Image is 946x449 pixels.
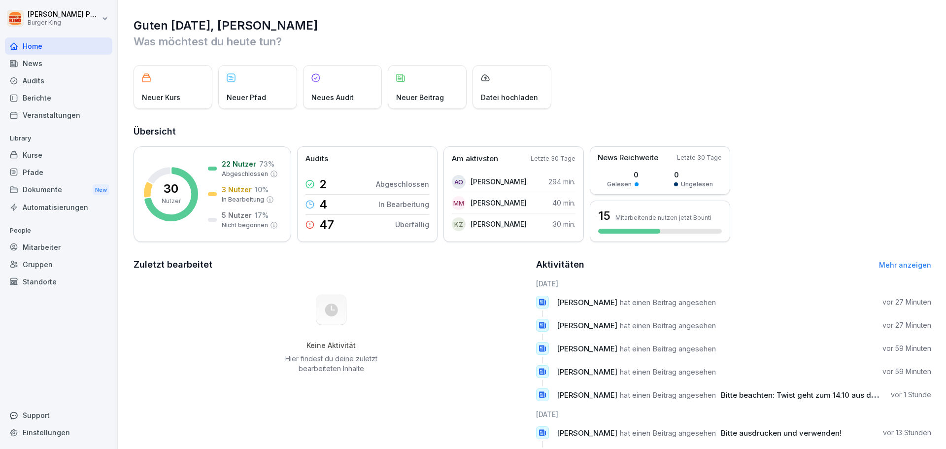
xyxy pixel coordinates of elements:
p: Überfällig [395,219,429,230]
h2: Übersicht [134,125,931,138]
a: Home [5,37,112,55]
span: hat einen Beitrag angesehen [620,298,716,307]
p: 47 [319,219,334,231]
p: vor 1 Stunde [891,390,931,400]
p: Neuer Pfad [227,92,266,103]
p: Mitarbeitende nutzen jetzt Bounti [615,214,711,221]
div: Support [5,407,112,424]
p: Hier findest du deine zuletzt bearbeiteten Inhalte [281,354,381,374]
a: DokumenteNew [5,181,112,199]
div: Dokumente [5,181,112,199]
span: hat einen Beitrag angesehen [620,321,716,330]
a: Pfade [5,164,112,181]
a: Mitarbeiter [5,239,112,256]
div: KZ [452,217,466,231]
p: 22 Nutzer [222,159,256,169]
p: Neues Audit [311,92,354,103]
a: Gruppen [5,256,112,273]
span: [PERSON_NAME] [557,344,617,353]
p: [PERSON_NAME] [471,219,527,229]
p: [PERSON_NAME] [471,176,527,187]
p: vor 27 Minuten [882,320,931,330]
span: [PERSON_NAME] [557,298,617,307]
p: 0 [607,170,639,180]
p: Gelesen [607,180,632,189]
a: Automatisierungen [5,199,112,216]
p: Library [5,131,112,146]
p: Nutzer [162,197,181,206]
p: 294 min. [548,176,575,187]
p: Am aktivsten [452,153,498,165]
a: Audits [5,72,112,89]
p: vor 59 Minuten [882,344,931,353]
span: hat einen Beitrag angesehen [620,428,716,438]
p: Letzte 30 Tage [677,153,722,162]
a: Kurse [5,146,112,164]
p: People [5,223,112,239]
h6: [DATE] [536,278,932,289]
p: 40 min. [552,198,575,208]
p: News Reichweite [598,152,658,164]
p: 30 [164,183,178,195]
h2: Zuletzt bearbeitet [134,258,529,272]
p: vor 13 Stunden [883,428,931,438]
a: Mehr anzeigen [879,261,931,269]
p: vor 59 Minuten [882,367,931,377]
p: Burger King [28,19,100,26]
p: Ungelesen [681,180,713,189]
span: hat einen Beitrag angesehen [620,390,716,400]
p: Was möchtest du heute tun? [134,34,931,49]
span: Bitte beachten: Twist geht zum 14.10 aus dem Sortiment! [721,390,921,400]
p: vor 27 Minuten [882,297,931,307]
a: News [5,55,112,72]
p: In Bearbeitung [222,195,264,204]
h3: 15 [598,207,610,224]
div: New [93,184,109,196]
p: [PERSON_NAME] Pecher [28,10,100,19]
h2: Aktivitäten [536,258,584,272]
span: hat einen Beitrag angesehen [620,344,716,353]
a: Veranstaltungen [5,106,112,124]
h1: Guten [DATE], [PERSON_NAME] [134,18,931,34]
p: 5 Nutzer [222,210,252,220]
p: Neuer Beitrag [396,92,444,103]
p: 73 % [259,159,274,169]
p: Audits [305,153,328,165]
p: In Bearbeitung [378,199,429,209]
p: Neuer Kurs [142,92,180,103]
p: Datei hochladen [481,92,538,103]
p: 2 [319,178,327,190]
p: Letzte 30 Tage [531,154,575,163]
span: [PERSON_NAME] [557,390,617,400]
div: Einstellungen [5,424,112,441]
p: Abgeschlossen [376,179,429,189]
p: Nicht begonnen [222,221,268,230]
a: Standorte [5,273,112,290]
p: 0 [674,170,713,180]
p: 4 [319,199,327,210]
span: [PERSON_NAME] [557,428,617,438]
a: Berichte [5,89,112,106]
p: [PERSON_NAME] [471,198,527,208]
span: [PERSON_NAME] [557,367,617,377]
h6: [DATE] [536,409,932,419]
span: Bitte ausdrucken und verwenden! [721,428,842,438]
div: MM [452,196,466,210]
div: AO [452,175,466,189]
p: 30 min. [553,219,575,229]
span: hat einen Beitrag angesehen [620,367,716,377]
h5: Keine Aktivität [281,341,381,350]
p: 3 Nutzer [222,184,252,195]
p: Abgeschlossen [222,170,268,178]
